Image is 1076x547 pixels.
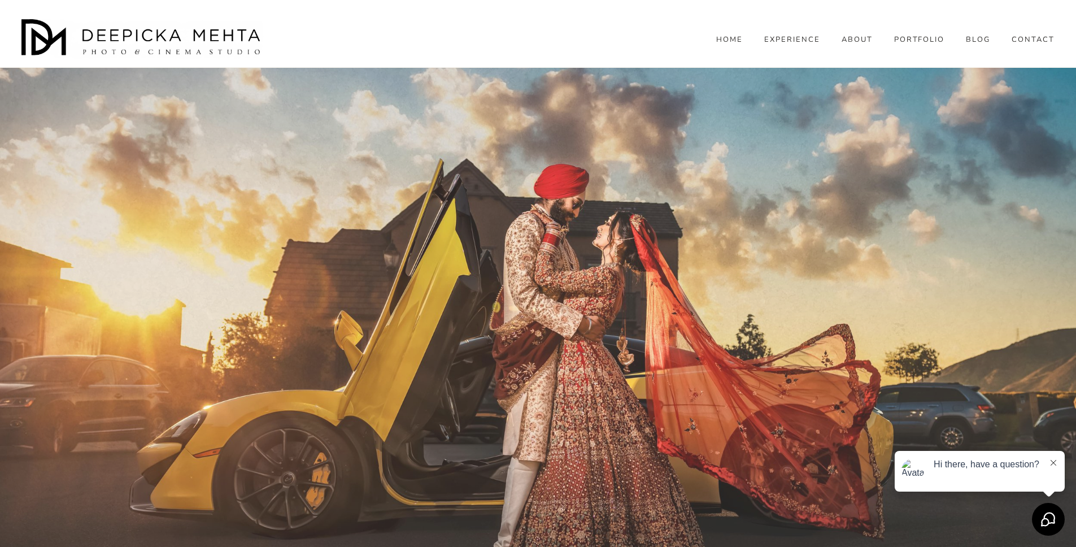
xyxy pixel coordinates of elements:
[894,34,945,45] a: PORTFOLIO
[1012,34,1055,45] a: CONTACT
[842,34,873,45] a: ABOUT
[716,34,743,45] a: HOME
[764,34,820,45] a: EXPERIENCE
[966,36,990,45] span: BLOG
[21,19,264,59] img: Austin Wedding Photographer - Deepicka Mehta Photography &amp; Cinematography
[966,34,990,45] a: folder dropdown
